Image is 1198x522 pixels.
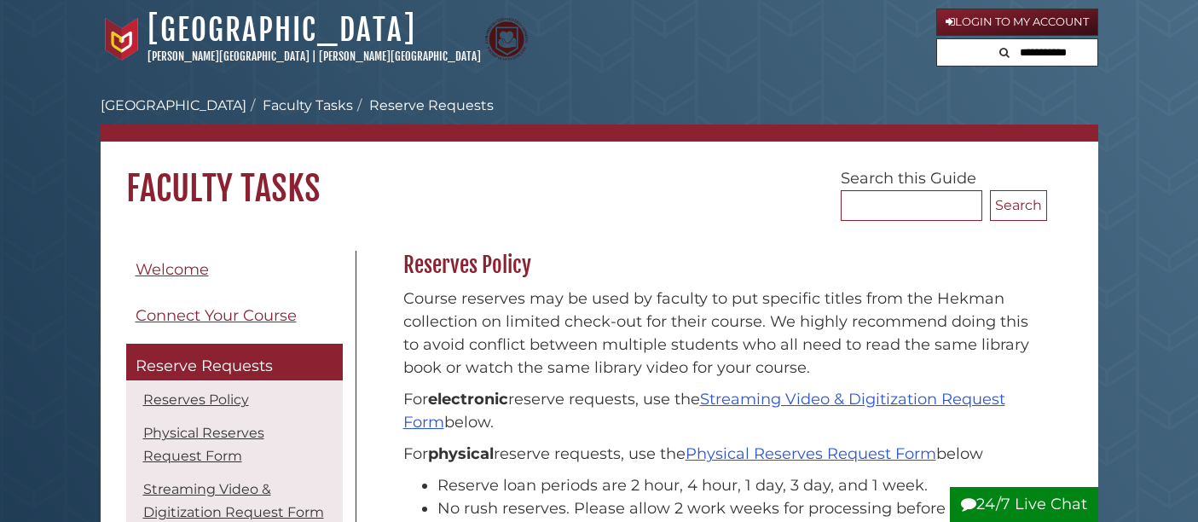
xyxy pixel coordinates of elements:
[936,9,1098,36] a: Login to My Account
[101,96,1098,142] nav: breadcrumb
[990,190,1047,221] button: Search
[136,306,297,325] span: Connect Your Course
[126,251,343,289] a: Welcome
[403,388,1039,434] p: For reserve requests, use the below.
[395,252,1047,279] h2: Reserves Policy
[950,487,1098,522] button: 24/7 Live Chat
[428,444,494,463] strong: physical
[999,47,1010,58] i: Search
[403,287,1039,380] p: Course reserves may be used by faculty to put specific titles from the Hekman collection on limit...
[263,97,353,113] a: Faculty Tasks
[143,481,324,520] a: Streaming Video & Digitization Request Form
[312,49,316,63] span: |
[101,97,246,113] a: [GEOGRAPHIC_DATA]
[126,344,343,381] a: Reserve Requests
[428,390,508,409] strong: electronic
[126,297,343,335] a: Connect Your Course
[136,357,273,375] span: Reserve Requests
[319,49,481,63] a: [PERSON_NAME][GEOGRAPHIC_DATA]
[403,443,1039,466] p: For reserve requests, use the below
[686,444,936,463] a: Physical Reserves Request Form
[136,260,209,279] span: Welcome
[403,390,1005,432] a: Streaming Video & Digitization Request Form
[143,425,264,464] a: Physical Reserves Request Form
[485,18,528,61] img: Calvin Theological Seminary
[101,18,143,61] img: Calvin University
[148,11,416,49] a: [GEOGRAPHIC_DATA]
[101,142,1098,210] h1: Faculty Tasks
[994,39,1015,62] button: Search
[437,474,1039,497] li: Reserve loan periods are 2 hour, 4 hour, 1 day, 3 day, and 1 week.
[353,96,494,116] li: Reserve Requests
[148,49,310,63] a: [PERSON_NAME][GEOGRAPHIC_DATA]
[143,391,249,408] a: Reserves Policy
